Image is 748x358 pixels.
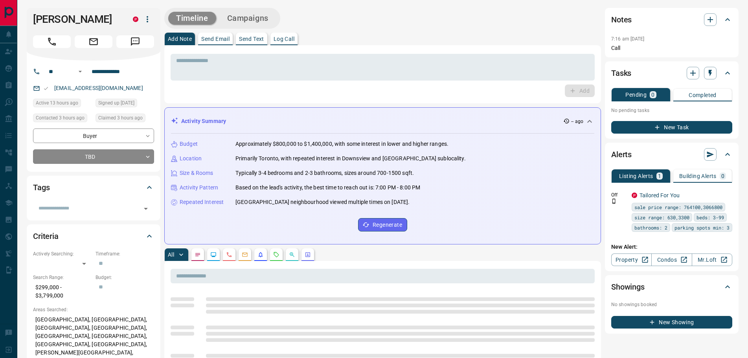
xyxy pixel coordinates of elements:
[611,44,732,52] p: Call
[168,36,192,42] p: Add Note
[195,252,201,258] svg: Notes
[692,253,732,266] a: Mr.Loft
[36,114,85,122] span: Contacted 3 hours ago
[235,198,410,206] p: [GEOGRAPHIC_DATA] neighbourhood viewed multiple times on [DATE].
[235,184,420,192] p: Based on the lead's activity, the best time to reach out is: 7:00 PM - 8:00 PM
[242,252,248,258] svg: Emails
[33,281,92,302] p: $299,000 - $3,799,000
[133,17,138,22] div: property.ca
[611,148,632,161] h2: Alerts
[274,36,294,42] p: Log Call
[697,213,724,221] span: beds: 3-99
[689,92,717,98] p: Completed
[611,277,732,296] div: Showings
[634,224,667,231] span: bathrooms: 2
[235,140,448,148] p: Approximately $800,000 to $1,400,000, with some interest in lower and higher ranges.
[289,252,295,258] svg: Opportunities
[96,250,154,257] p: Timeframe:
[33,99,92,110] div: Tue Oct 14 2025
[651,253,692,266] a: Condos
[33,13,121,26] h1: [PERSON_NAME]
[33,35,71,48] span: Call
[611,316,732,329] button: New Showing
[273,252,279,258] svg: Requests
[33,114,92,125] div: Wed Oct 15 2025
[651,92,654,97] p: 0
[239,36,264,42] p: Send Text
[305,252,311,258] svg: Agent Actions
[54,85,143,91] a: [EMAIL_ADDRESS][DOMAIN_NAME]
[679,173,717,179] p: Building Alerts
[33,178,154,197] div: Tags
[180,184,218,192] p: Activity Pattern
[33,306,154,313] p: Areas Searched:
[171,114,594,129] div: Activity Summary-- ago
[619,173,653,179] p: Listing Alerts
[571,118,583,125] p: -- ago
[611,64,732,83] div: Tasks
[181,117,226,125] p: Activity Summary
[226,252,232,258] svg: Calls
[116,35,154,48] span: Message
[75,35,112,48] span: Email
[140,203,151,214] button: Open
[611,198,617,204] svg: Push Notification Only
[634,203,722,211] span: sale price range: 764100,3066800
[33,250,92,257] p: Actively Searching:
[180,198,224,206] p: Repeated Interest
[33,149,154,164] div: TBD
[96,274,154,281] p: Budget:
[632,193,637,198] div: property.ca
[257,252,264,258] svg: Listing Alerts
[658,173,661,179] p: 1
[611,281,645,293] h2: Showings
[96,99,154,110] div: Sat Jan 28 2023
[180,140,198,148] p: Budget
[611,36,645,42] p: 7:16 am [DATE]
[180,169,213,177] p: Size & Rooms
[33,227,154,246] div: Criteria
[235,154,466,163] p: Primarily Toronto, with repeated interest in Downsview and [GEOGRAPHIC_DATA] sublocality.
[98,114,143,122] span: Claimed 3 hours ago
[611,145,732,164] div: Alerts
[43,86,49,91] svg: Email Valid
[358,218,407,231] button: Regenerate
[168,252,174,257] p: All
[33,230,59,242] h2: Criteria
[201,36,230,42] p: Send Email
[611,121,732,134] button: New Task
[640,192,680,198] a: Tailored For You
[611,10,732,29] div: Notes
[634,213,689,221] span: size range: 630,3300
[611,243,732,251] p: New Alert:
[33,274,92,281] p: Search Range:
[235,169,414,177] p: Typically 3-4 bedrooms and 2-3 bathrooms, sizes around 700-1500 sqft.
[75,67,85,76] button: Open
[721,173,724,179] p: 0
[33,181,50,194] h2: Tags
[98,99,134,107] span: Signed up [DATE]
[611,13,632,26] h2: Notes
[210,252,217,258] svg: Lead Browsing Activity
[625,92,647,97] p: Pending
[611,253,652,266] a: Property
[168,12,216,25] button: Timeline
[96,114,154,125] div: Wed Oct 15 2025
[33,129,154,143] div: Buyer
[611,67,631,79] h2: Tasks
[611,105,732,116] p: No pending tasks
[674,224,730,231] span: parking spots min: 3
[611,301,732,308] p: No showings booked
[36,99,78,107] span: Active 13 hours ago
[611,191,627,198] p: Off
[180,154,202,163] p: Location
[219,12,276,25] button: Campaigns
